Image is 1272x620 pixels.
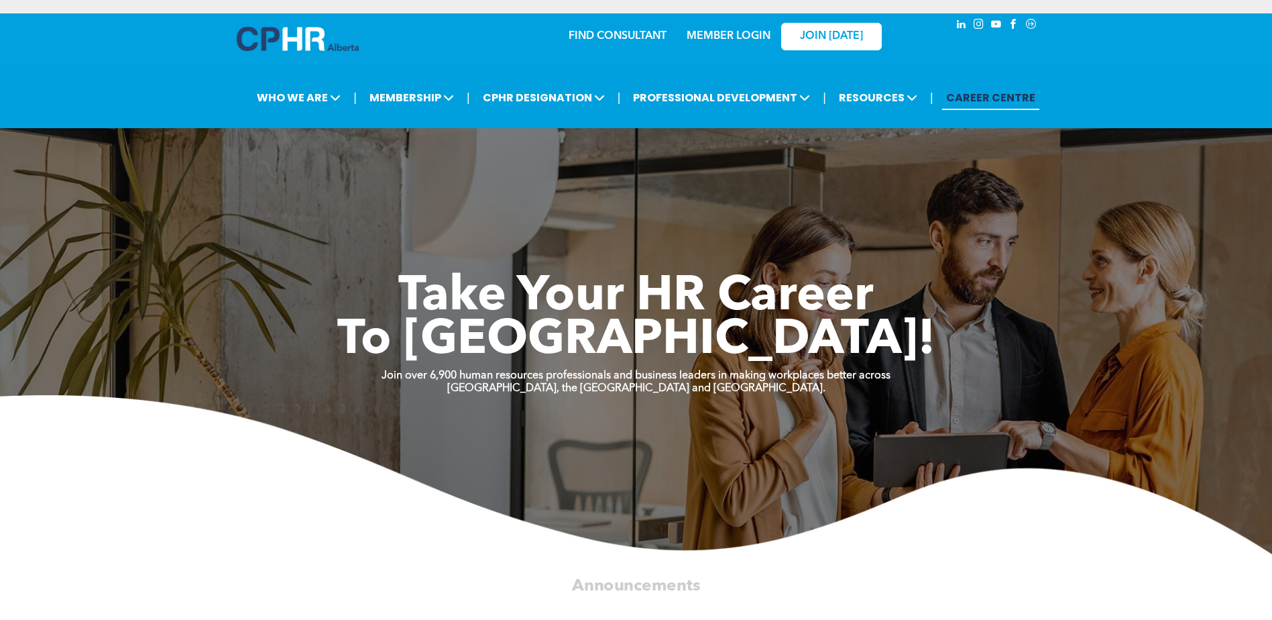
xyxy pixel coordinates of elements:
strong: Join over 6,900 human resources professionals and business leaders in making workplaces better ac... [382,370,890,381]
img: A blue and white logo for cp alberta [237,27,359,51]
a: MEMBER LOGIN [687,31,770,42]
span: JOIN [DATE] [800,30,863,43]
span: WHO WE ARE [253,85,345,110]
a: Social network [1024,17,1039,35]
li: | [467,84,470,111]
a: linkedin [954,17,969,35]
span: To [GEOGRAPHIC_DATA]! [337,317,935,365]
a: instagram [972,17,986,35]
span: PROFESSIONAL DEVELOPMENT [629,85,814,110]
a: facebook [1006,17,1021,35]
li: | [353,84,357,111]
li: | [618,84,621,111]
a: CAREER CENTRE [942,85,1039,110]
span: MEMBERSHIP [365,85,458,110]
span: RESOURCES [835,85,921,110]
strong: [GEOGRAPHIC_DATA], the [GEOGRAPHIC_DATA] and [GEOGRAPHIC_DATA]. [447,383,825,394]
a: youtube [989,17,1004,35]
a: FIND CONSULTANT [569,31,667,42]
a: JOIN [DATE] [781,23,882,50]
span: Take Your HR Career [398,273,874,321]
li: | [823,84,826,111]
li: | [930,84,933,111]
span: Announcements [572,578,700,594]
span: CPHR DESIGNATION [479,85,609,110]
